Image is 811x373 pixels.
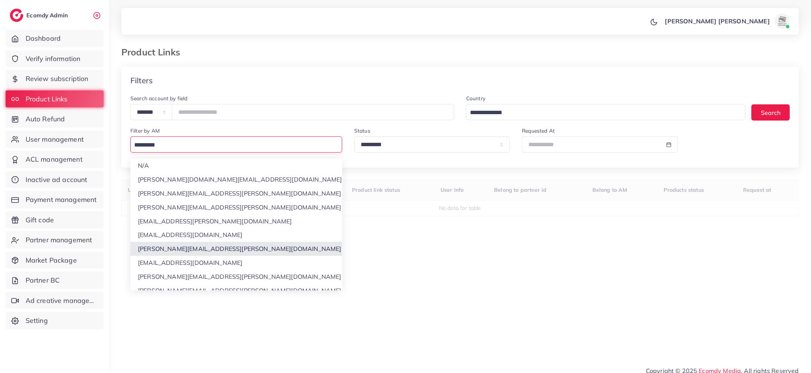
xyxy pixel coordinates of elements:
[130,214,342,228] li: [EMAIL_ADDRESS][PERSON_NAME][DOMAIN_NAME]
[6,231,104,249] a: Partner management
[26,135,84,144] span: User management
[26,12,70,19] h2: Ecomdy Admin
[130,159,342,173] li: N/A
[26,296,98,306] span: Ad creative management
[6,272,104,289] a: Partner BC
[6,50,104,67] a: Verify information
[6,30,104,47] a: Dashboard
[775,14,790,29] img: avatar
[26,195,97,205] span: Payment management
[130,256,342,270] li: [EMAIL_ADDRESS][DOMAIN_NAME]
[26,235,92,245] span: Partner management
[466,104,745,120] div: Search for option
[665,17,770,26] p: [PERSON_NAME] [PERSON_NAME]
[26,114,65,124] span: Auto Refund
[26,175,87,185] span: Inactive ad account
[26,54,81,64] span: Verify information
[26,74,89,84] span: Review subscription
[10,9,23,22] img: logo
[6,191,104,208] a: Payment management
[130,200,342,214] li: [PERSON_NAME][EMAIL_ADDRESS][PERSON_NAME][DOMAIN_NAME]
[6,292,104,309] a: Ad creative management
[26,34,61,43] span: Dashboard
[130,186,342,200] li: [PERSON_NAME][EMAIL_ADDRESS][PERSON_NAME][DOMAIN_NAME]
[26,316,48,326] span: Setting
[26,154,83,164] span: ACL management
[130,136,342,153] div: Search for option
[130,173,342,186] li: [PERSON_NAME][DOMAIN_NAME][EMAIL_ADDRESS][DOMAIN_NAME]
[6,312,104,329] a: Setting
[26,275,60,285] span: Partner BC
[467,107,736,119] input: Search for option
[130,228,342,242] li: [EMAIL_ADDRESS][DOMAIN_NAME]
[6,70,104,87] a: Review subscription
[26,255,77,265] span: Market Package
[10,9,70,22] a: logoEcomdy Admin
[130,270,342,284] li: [PERSON_NAME][EMAIL_ADDRESS][PERSON_NAME][DOMAIN_NAME]
[26,94,68,104] span: Product Links
[26,215,54,225] span: Gift code
[6,110,104,128] a: Auto Refund
[6,90,104,108] a: Product Links
[6,211,104,229] a: Gift code
[6,151,104,168] a: ACL management
[130,284,342,298] li: [PERSON_NAME][EMAIL_ADDRESS][PERSON_NAME][DOMAIN_NAME]
[6,171,104,188] a: Inactive ad account
[661,14,793,29] a: [PERSON_NAME] [PERSON_NAME]avatar
[130,242,342,256] li: [PERSON_NAME][EMAIL_ADDRESS][PERSON_NAME][DOMAIN_NAME]
[6,252,104,269] a: Market Package
[132,139,338,151] input: Search for option
[6,131,104,148] a: User management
